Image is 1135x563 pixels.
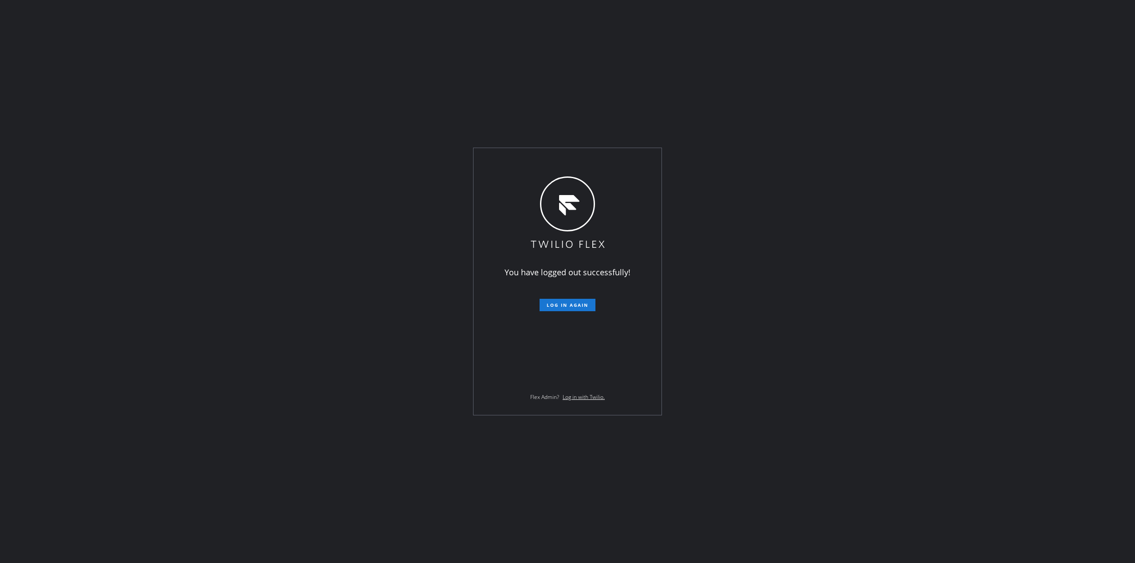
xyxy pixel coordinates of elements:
[505,267,630,278] span: You have logged out successfully!
[530,393,559,401] span: Flex Admin?
[563,393,605,401] a: Log in with Twilio.
[540,299,595,311] button: Log in again
[547,302,588,308] span: Log in again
